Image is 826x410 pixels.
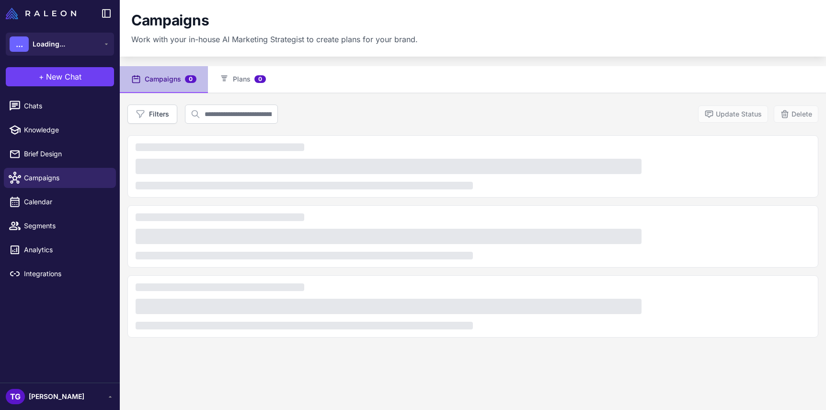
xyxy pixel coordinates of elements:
[10,36,29,52] div: ...
[24,173,108,183] span: Campaigns
[39,71,44,82] span: +
[24,245,108,255] span: Analytics
[29,391,84,402] span: [PERSON_NAME]
[774,105,818,123] button: Delete
[4,144,116,164] a: Brief Design
[254,75,266,83] span: 0
[6,67,114,86] button: +New Chat
[4,216,116,236] a: Segments
[24,125,108,135] span: Knowledge
[120,66,208,93] button: Campaigns0
[185,75,196,83] span: 0
[6,8,76,19] img: Raleon Logo
[33,39,65,49] span: Loading...
[4,96,116,116] a: Chats
[131,12,209,30] h1: Campaigns
[698,105,768,123] button: Update Status
[6,8,80,19] a: Raleon Logo
[24,149,108,159] span: Brief Design
[4,240,116,260] a: Analytics
[24,101,108,111] span: Chats
[46,71,81,82] span: New Chat
[127,105,177,124] button: Filters
[208,66,277,93] button: Plans0
[6,33,114,56] button: ...Loading...
[4,192,116,212] a: Calendar
[6,389,25,404] div: TG
[4,264,116,284] a: Integrations
[24,221,108,231] span: Segments
[24,197,108,207] span: Calendar
[4,168,116,188] a: Campaigns
[4,120,116,140] a: Knowledge
[24,269,108,279] span: Integrations
[131,34,418,45] p: Work with your in-house AI Marketing Strategist to create plans for your brand.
